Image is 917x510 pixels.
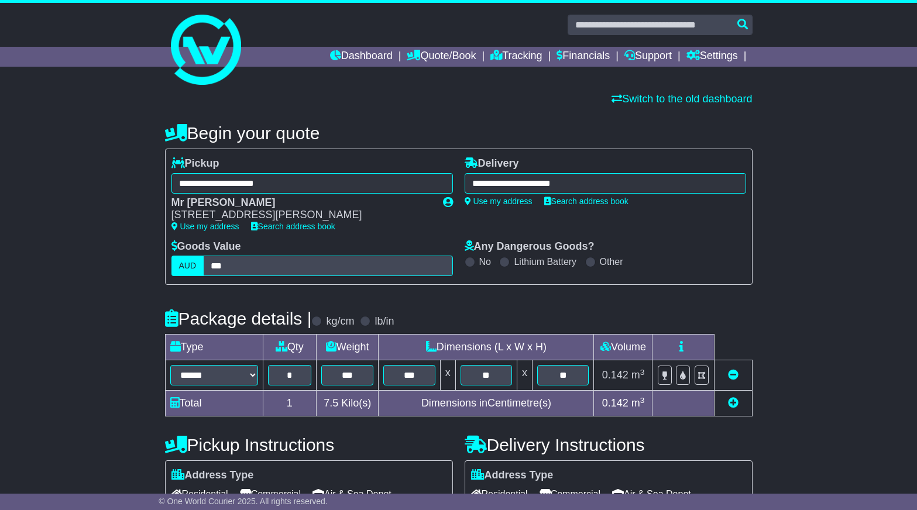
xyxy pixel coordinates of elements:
label: AUD [171,256,204,276]
td: Type [165,335,263,360]
h4: Begin your quote [165,123,753,143]
td: Volume [594,335,652,360]
label: kg/cm [326,315,354,328]
span: 0.142 [602,397,628,409]
span: 0.142 [602,369,628,381]
label: Address Type [471,469,554,482]
span: Commercial [540,485,600,503]
div: Mr [PERSON_NAME] [171,197,431,209]
a: Use my address [465,197,533,206]
a: Search address book [544,197,628,206]
label: lb/in [375,315,394,328]
a: Use my address [171,222,239,231]
h4: Pickup Instructions [165,435,453,454]
td: 1 [263,391,317,416]
td: x [517,360,533,391]
span: Air & Sea Depot [612,485,691,503]
a: Add new item [728,397,739,409]
td: Weight [317,335,379,360]
a: Quote/Book [407,47,476,67]
a: Settings [686,47,738,67]
a: Remove this item [728,369,739,381]
a: Search address book [251,222,335,231]
td: Kilo(s) [317,391,379,416]
div: [STREET_ADDRESS][PERSON_NAME] [171,209,431,222]
h4: Package details | [165,309,312,328]
label: Delivery [465,157,519,170]
label: No [479,256,491,267]
span: Air & Sea Depot [312,485,391,503]
a: Tracking [490,47,542,67]
label: Lithium Battery [514,256,576,267]
td: Dimensions in Centimetre(s) [379,391,594,416]
span: Commercial [240,485,301,503]
a: Support [624,47,672,67]
sup: 3 [640,368,645,377]
span: Residential [471,485,528,503]
h4: Delivery Instructions [465,435,753,454]
sup: 3 [640,396,645,405]
span: 7.5 [324,397,338,409]
label: Address Type [171,469,254,482]
label: Other [600,256,623,267]
span: Residential [171,485,228,503]
label: Goods Value [171,240,241,253]
a: Dashboard [330,47,393,67]
span: © One World Courier 2025. All rights reserved. [159,497,328,506]
label: Pickup [171,157,219,170]
td: Dimensions (L x W x H) [379,335,594,360]
td: x [440,360,455,391]
span: m [631,397,645,409]
td: Total [165,391,263,416]
span: m [631,369,645,381]
td: Qty [263,335,317,360]
a: Switch to the old dashboard [612,93,752,105]
a: Financials [557,47,610,67]
label: Any Dangerous Goods? [465,240,595,253]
